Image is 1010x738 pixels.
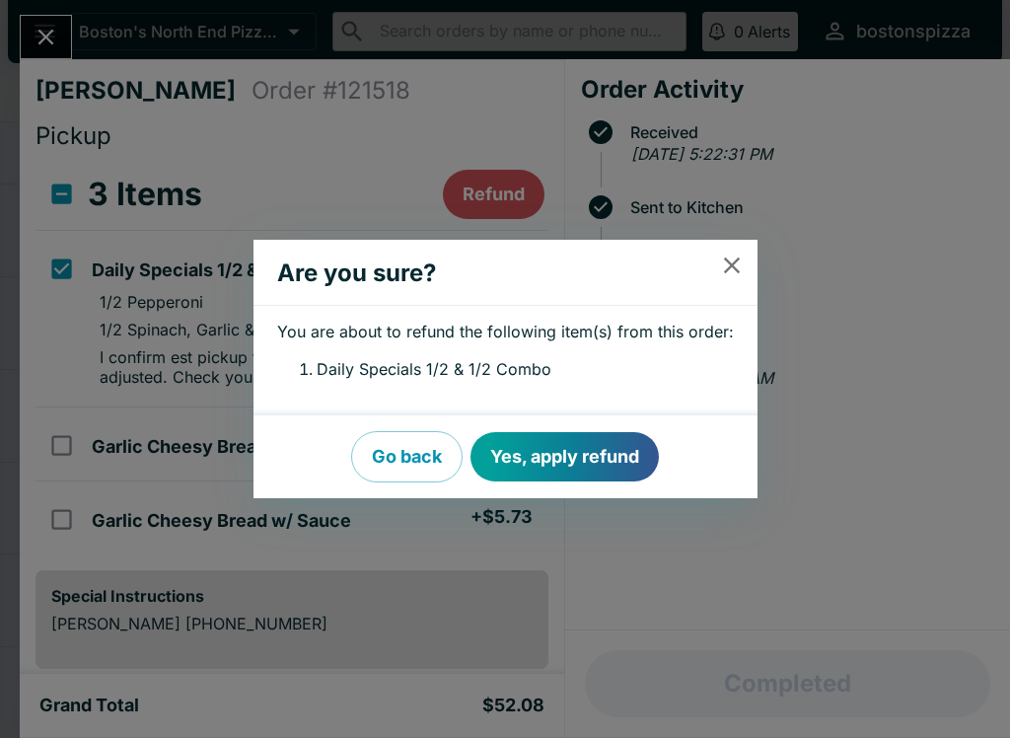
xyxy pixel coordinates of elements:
[706,240,757,290] button: close
[277,322,734,341] p: You are about to refund the following item(s) from this order:
[470,432,659,481] button: Yes, apply refund
[253,248,718,299] h2: Are you sure?
[351,431,463,482] button: Go back
[317,357,734,383] li: Daily Specials 1/2 & 1/2 Combo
